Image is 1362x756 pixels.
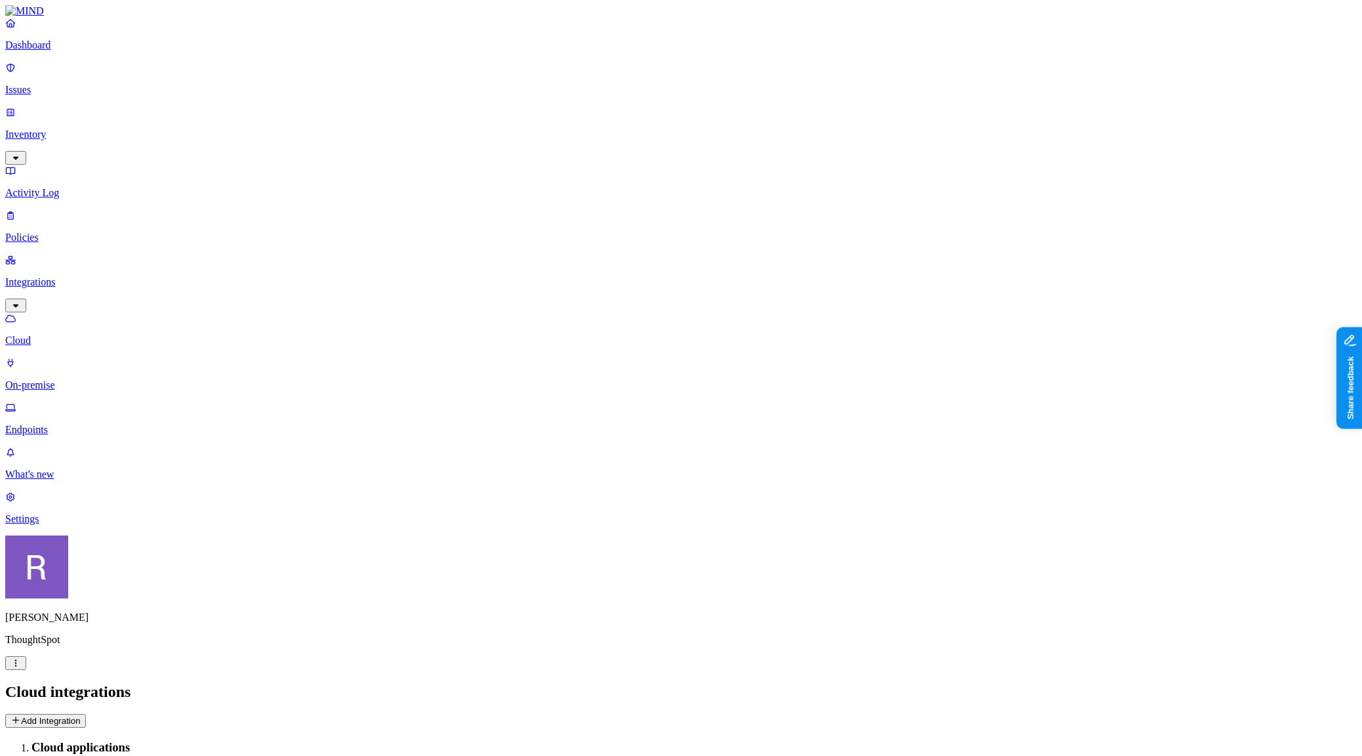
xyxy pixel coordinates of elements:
[5,491,1357,525] a: Settings
[5,312,1357,346] a: Cloud
[5,402,1357,436] a: Endpoints
[5,129,1357,140] p: Inventory
[5,469,1357,480] p: What's new
[5,683,1357,701] h2: Cloud integrations
[5,446,1357,480] a: What's new
[5,5,1357,17] a: MIND
[5,5,44,17] img: MIND
[5,276,1357,288] p: Integrations
[5,714,86,728] button: Add Integration
[31,740,1357,755] h3: Cloud applications
[5,379,1357,391] p: On-premise
[5,106,1357,163] a: Inventory
[5,634,1357,646] p: ThoughtSpot
[5,62,1357,96] a: Issues
[5,187,1357,199] p: Activity Log
[5,357,1357,391] a: On-premise
[5,209,1357,243] a: Policies
[5,335,1357,346] p: Cloud
[5,232,1357,243] p: Policies
[5,39,1357,51] p: Dashboard
[5,612,1357,623] p: [PERSON_NAME]
[5,17,1357,51] a: Dashboard
[5,535,68,598] img: Rich Thompson
[5,254,1357,310] a: Integrations
[5,513,1357,525] p: Settings
[5,84,1357,96] p: Issues
[5,165,1357,199] a: Activity Log
[5,424,1357,436] p: Endpoints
